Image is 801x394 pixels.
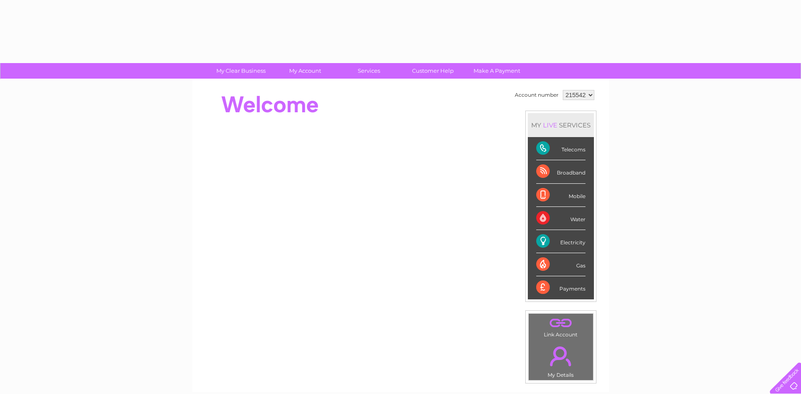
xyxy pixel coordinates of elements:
a: . [531,316,591,331]
td: My Details [528,339,593,381]
a: My Clear Business [206,63,276,79]
a: Customer Help [398,63,468,79]
div: Gas [536,253,585,276]
div: MY SERVICES [528,113,594,137]
td: Account number [513,88,561,102]
div: LIVE [541,121,559,129]
div: Mobile [536,184,585,207]
a: Make A Payment [462,63,532,79]
div: Broadband [536,160,585,183]
div: Electricity [536,230,585,253]
a: Services [334,63,404,79]
div: Payments [536,276,585,299]
div: Water [536,207,585,230]
div: Telecoms [536,137,585,160]
a: My Account [270,63,340,79]
a: . [531,341,591,371]
td: Link Account [528,313,593,340]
